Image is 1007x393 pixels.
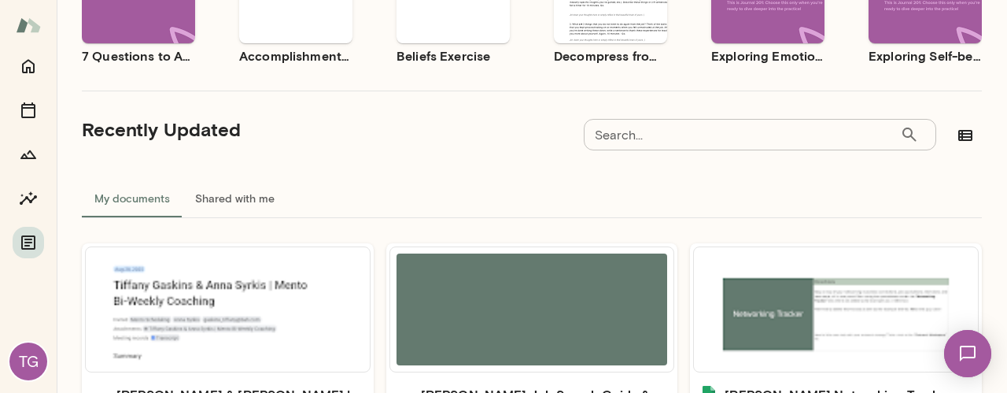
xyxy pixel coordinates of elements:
[183,180,287,217] button: Shared with me
[82,180,982,217] div: documents tabs
[82,117,241,142] h5: Recently Updated
[16,10,41,40] img: Mento
[711,46,824,65] h6: Exploring Emotions: Fear
[397,46,510,65] h6: Beliefs Exercise
[239,46,352,65] h6: Accomplishment Tracker
[9,343,47,380] div: TG
[82,180,183,217] button: My documents
[13,183,44,214] button: Insights
[13,139,44,170] button: Growth Plan
[13,50,44,82] button: Home
[13,95,44,126] button: Sessions
[554,46,667,65] h6: Decompress from a Job
[13,227,44,258] button: Documents
[869,46,982,65] h6: Exploring Self-beliefs: Failures
[82,46,195,65] h6: 7 Questions to Achieving Your Goals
